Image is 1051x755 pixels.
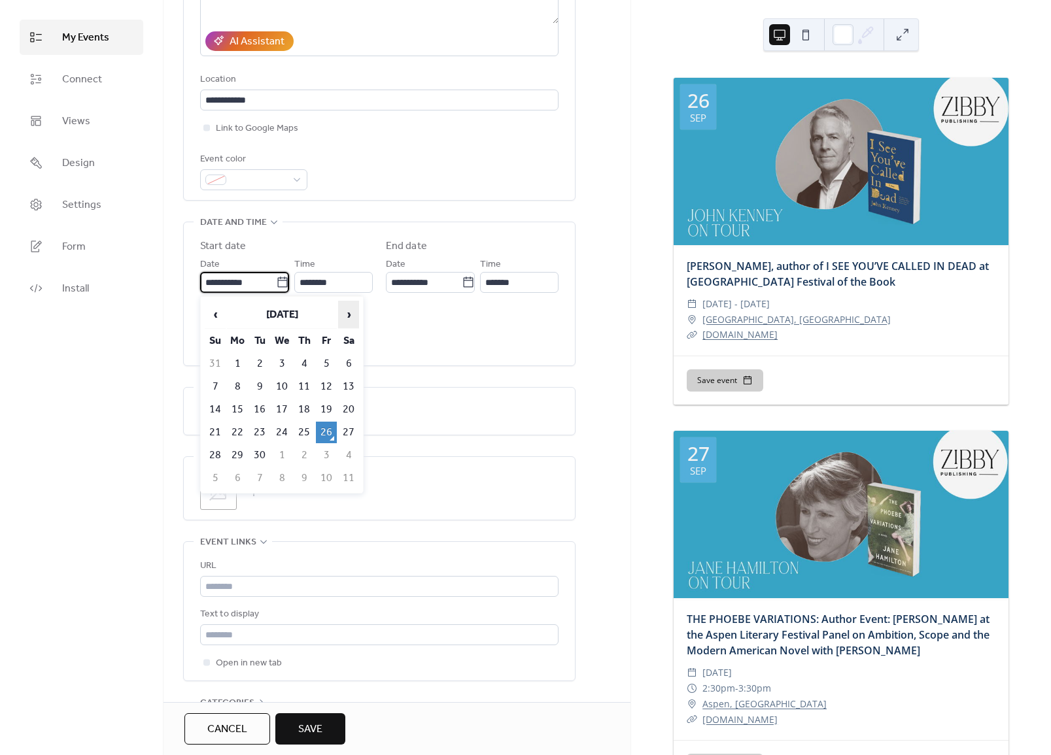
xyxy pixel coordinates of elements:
[249,399,270,420] td: 16
[249,353,270,375] td: 2
[386,257,405,273] span: Date
[294,422,315,443] td: 25
[275,713,345,745] button: Save
[227,399,248,420] td: 15
[702,328,778,341] a: [DOMAIN_NAME]
[271,330,292,352] th: We
[205,330,226,352] th: Su
[62,114,90,129] span: Views
[690,113,706,123] div: Sep
[687,312,697,327] div: ​
[216,121,298,137] span: Link to Google Maps
[62,72,102,88] span: Connect
[20,20,143,55] a: My Events
[20,271,143,306] a: Install
[184,713,270,745] button: Cancel
[271,467,292,489] td: 8
[62,239,86,255] span: Form
[687,696,697,712] div: ​
[205,353,226,375] td: 31
[230,34,284,50] div: AI Assistant
[205,301,225,327] span: ‹
[205,422,226,443] td: 21
[227,353,248,375] td: 1
[690,466,706,476] div: Sep
[271,399,292,420] td: 17
[338,330,359,352] th: Sa
[249,422,270,443] td: 23
[62,30,109,46] span: My Events
[200,152,305,167] div: Event color
[316,467,337,489] td: 10
[702,696,827,712] a: Aspen, [GEOGRAPHIC_DATA]
[227,376,248,397] td: 8
[316,376,337,397] td: 12
[249,376,270,397] td: 9
[205,445,226,466] td: 28
[338,376,359,397] td: 13
[227,301,337,329] th: [DATE]
[62,281,89,297] span: Install
[702,665,732,680] span: [DATE]
[687,296,697,312] div: ​
[20,103,143,139] a: Views
[339,301,358,327] span: ›
[207,722,247,737] span: Cancel
[316,445,337,466] td: 3
[316,399,337,420] td: 19
[200,607,556,622] div: Text to display
[687,91,710,110] div: 26
[20,61,143,97] a: Connect
[200,696,254,711] span: Categories
[338,422,359,443] td: 27
[386,239,427,254] div: End date
[271,353,292,375] td: 3
[338,467,359,489] td: 11
[249,445,270,466] td: 30
[62,156,95,171] span: Design
[227,422,248,443] td: 22
[338,445,359,466] td: 4
[227,330,248,352] th: Mo
[271,376,292,397] td: 10
[316,422,337,443] td: 26
[249,330,270,352] th: Tu
[735,680,738,696] span: -
[205,467,226,489] td: 5
[294,353,315,375] td: 4
[480,257,501,273] span: Time
[687,259,989,289] a: [PERSON_NAME], author of I SEE YOU’VE CALLED IN DEAD at [GEOGRAPHIC_DATA] Festival of the Book
[271,445,292,466] td: 1
[249,467,270,489] td: 7
[738,680,771,696] span: 3:30pm
[702,296,770,312] span: [DATE] - [DATE]
[687,369,763,392] button: Save event
[205,376,226,397] td: 7
[316,330,337,352] th: Fr
[687,444,710,463] div: 27
[62,197,101,213] span: Settings
[687,680,697,696] div: ​
[200,72,556,88] div: Location
[687,665,697,680] div: ​
[200,558,556,574] div: URL
[200,215,267,231] span: Date and time
[338,399,359,420] td: 20
[294,399,315,420] td: 18
[200,535,256,550] span: Event links
[294,376,315,397] td: 11
[702,713,778,726] a: [DOMAIN_NAME]
[200,257,220,273] span: Date
[294,445,315,466] td: 2
[216,656,282,671] span: Open in new tab
[687,327,697,343] div: ​
[20,187,143,222] a: Settings
[294,257,315,273] span: Time
[227,445,248,466] td: 29
[294,467,315,489] td: 9
[687,612,990,658] a: THE PHOEBE VARIATIONS: Author Event: [PERSON_NAME] at the Aspen Literary Festival Panel on Ambiti...
[316,353,337,375] td: 5
[702,312,891,327] a: [GEOGRAPHIC_DATA], [GEOGRAPHIC_DATA]
[687,712,697,728] div: ​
